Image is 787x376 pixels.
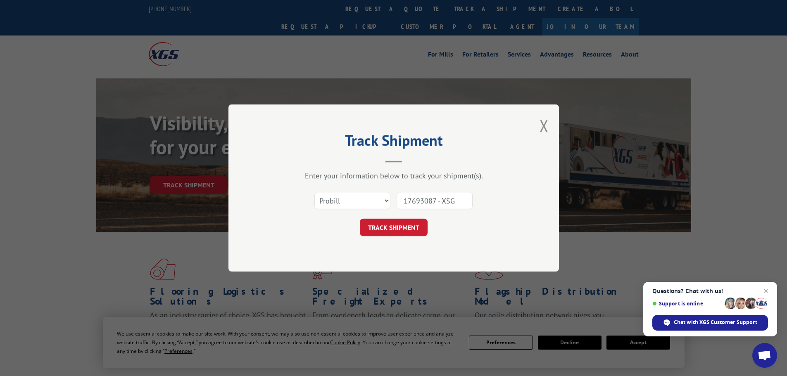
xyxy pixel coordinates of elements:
[761,286,771,296] span: Close chat
[674,319,757,326] span: Chat with XGS Customer Support
[540,115,549,137] button: Close modal
[752,343,777,368] div: Open chat
[652,315,768,331] div: Chat with XGS Customer Support
[270,171,518,180] div: Enter your information below to track your shipment(s).
[270,135,518,150] h2: Track Shipment
[360,219,428,236] button: TRACK SHIPMENT
[397,192,473,209] input: Number(s)
[652,288,768,294] span: Questions? Chat with us!
[652,300,722,307] span: Support is online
